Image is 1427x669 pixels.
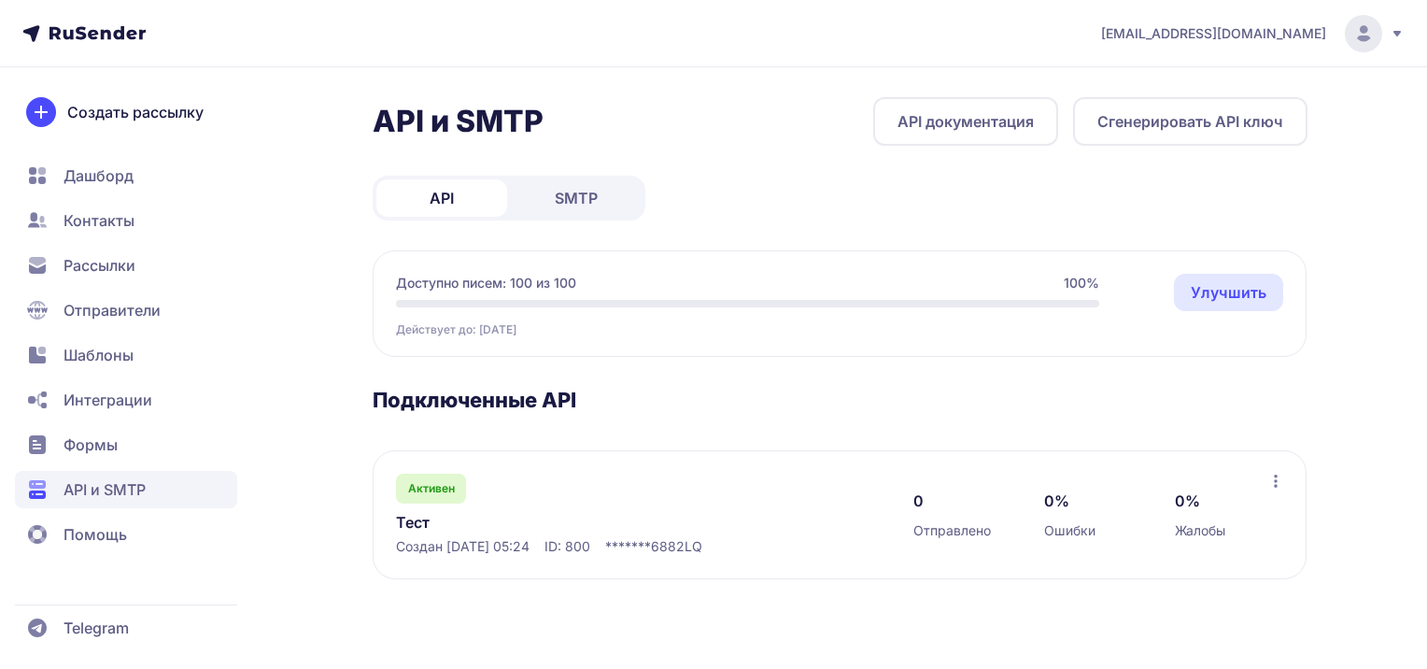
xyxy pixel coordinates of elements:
span: Формы [64,434,118,456]
button: Сгенерировать API ключ [1073,97,1307,146]
span: Дашборд [64,164,134,187]
span: SMTP [555,187,598,209]
span: ID: 800 [544,537,590,556]
span: Создан [DATE] 05:24 [396,537,530,556]
a: API документация [873,97,1058,146]
span: Помощь [64,523,127,546]
span: 0% [1044,490,1069,512]
span: Шаблоны [64,344,134,366]
span: Отправители [64,299,161,321]
span: Создать рассылку [67,101,204,123]
a: Telegram [15,609,237,647]
h2: API и SMTP [373,103,544,140]
span: 0% [1175,490,1200,512]
span: Рассылки [64,254,135,277]
a: Улучшить [1174,274,1283,311]
span: 100% [1064,274,1099,292]
span: Жалобы [1175,521,1225,540]
span: 6882LQ [651,537,702,556]
a: SMTP [511,179,642,217]
span: 0 [913,490,924,512]
span: Доступно писем: 100 из 100 [396,274,576,292]
span: API [430,187,454,209]
a: Тест [396,511,779,534]
span: Действует до: [DATE] [396,322,516,337]
span: Telegram [64,617,129,639]
span: Отправлено [913,521,991,540]
span: Ошибки [1044,521,1095,540]
span: [EMAIL_ADDRESS][DOMAIN_NAME] [1101,24,1326,43]
a: API [376,179,507,217]
span: Активен [408,481,455,496]
span: Интеграции [64,389,152,411]
h3: Подключенные API [373,387,1307,413]
span: API и SMTP [64,478,146,501]
span: Контакты [64,209,134,232]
